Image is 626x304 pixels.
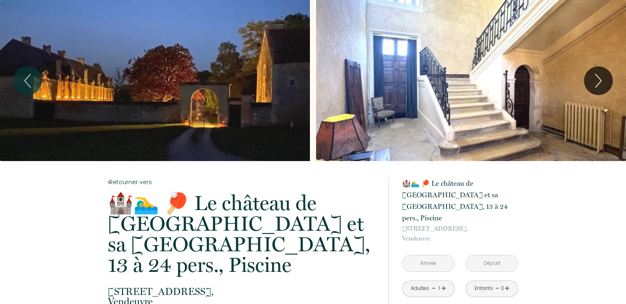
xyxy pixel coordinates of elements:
[584,66,613,95] button: Next
[108,287,378,297] span: [STREET_ADDRESS],
[411,285,429,292] div: Adultes
[475,285,493,292] div: Enfants
[441,282,446,295] a: +
[13,66,42,95] button: Previous
[432,282,436,295] a: -
[108,178,378,187] a: Retourner vers
[402,178,518,224] p: 🏰🏊‍♂️ 🏓 Le château de [GEOGRAPHIC_DATA] et sa [GEOGRAPHIC_DATA], 13 à 24 pers., Piscine
[402,224,518,234] span: [STREET_ADDRESS],
[500,285,505,292] div: 0
[505,282,510,295] a: +
[495,282,500,295] a: -
[108,193,378,275] p: 🏰🏊‍♂️ 🏓 Le château de [GEOGRAPHIC_DATA] et sa [GEOGRAPHIC_DATA], 13 à 24 pers., Piscine
[402,224,518,243] p: Vendeuvre
[437,285,441,292] div: 1
[403,255,454,271] input: Arrivée
[466,255,518,271] input: Départ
